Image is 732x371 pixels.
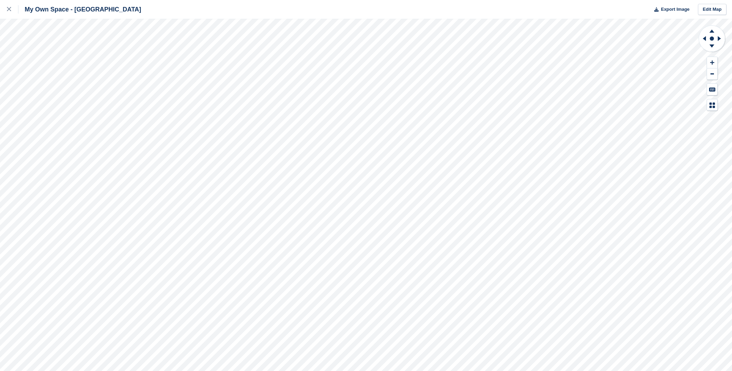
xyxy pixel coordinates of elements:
div: My Own Space - [GEOGRAPHIC_DATA] [18,5,141,14]
button: Zoom In [707,57,717,68]
button: Zoom Out [707,68,717,80]
span: Export Image [661,6,689,13]
button: Keyboard Shortcuts [707,84,717,95]
button: Export Image [650,4,690,15]
button: Map Legend [707,99,717,111]
a: Edit Map [698,4,726,15]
